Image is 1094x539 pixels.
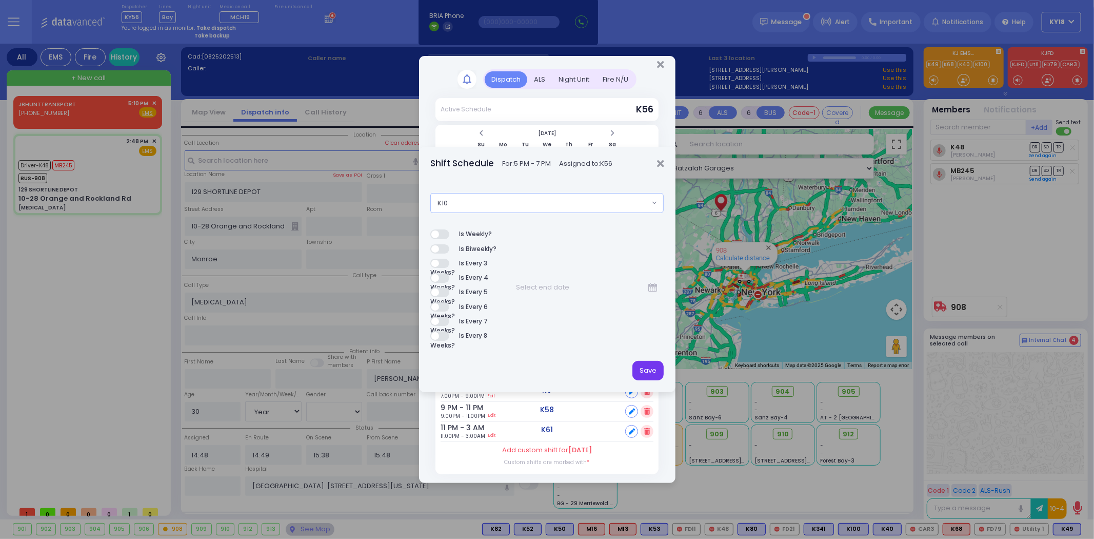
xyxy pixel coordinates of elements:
[430,273,509,283] label: Is Every 4 Weeks?
[430,287,509,297] label: Is Every 5 Weeks?
[502,159,551,169] span: For:
[600,159,612,168] span: K56
[430,193,664,213] span: K10
[430,157,494,170] h5: Shift Schedule
[657,159,664,169] button: Close
[514,159,551,168] span: 5 PM - 7 PM
[430,317,509,326] label: Is Every 7 Weeks?
[510,278,642,297] input: Select end date
[431,194,649,212] span: K10
[430,331,509,341] label: Is Every 8 Weeks?
[430,259,509,268] label: Is Every 3 Weeks?
[632,361,664,380] button: Save
[559,159,612,169] span: Assigned to:
[430,229,492,239] label: Is Weekly?
[430,244,496,254] label: Is Biweekly?
[430,302,509,312] label: Is Every 6 Weeks?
